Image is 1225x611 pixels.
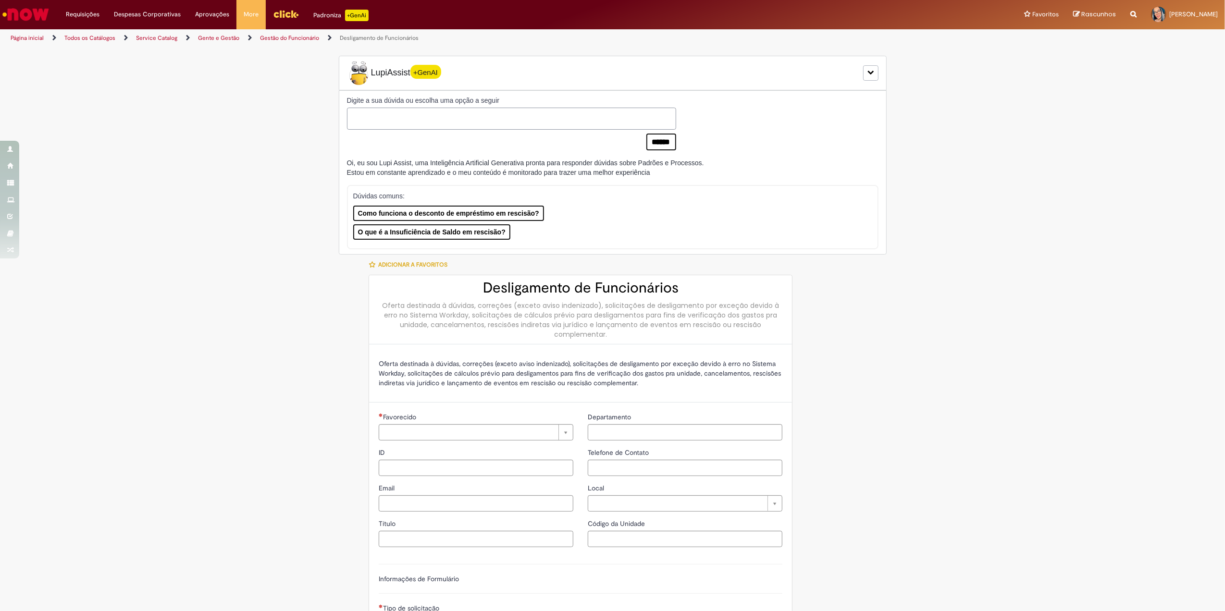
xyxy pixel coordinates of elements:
[383,413,418,421] span: Necessários - Favorecido
[347,61,371,85] img: Lupi
[1081,10,1116,19] span: Rascunhos
[195,10,229,19] span: Aprovações
[379,460,573,476] input: ID
[379,604,383,608] span: Necessários
[198,34,239,42] a: Gente e Gestão
[1169,10,1218,18] span: [PERSON_NAME]
[379,495,573,512] input: Email
[1073,10,1116,19] a: Rascunhos
[66,10,99,19] span: Requisições
[379,359,781,387] span: Oferta destinada à dúvidas, correções (exceto aviso indenizado), solicitações de desligamento por...
[353,224,510,240] button: O que é a Insuficiência de Saldo em rescisão?
[353,206,544,221] button: Como funciona o desconto de empréstimo em rescisão?
[379,280,782,296] h2: Desligamento de Funcionários
[347,96,676,105] label: Digite a sua dúvida ou escolha uma opção a seguir
[588,448,651,457] span: Telefone de Contato
[339,56,887,90] div: LupiLupiAssist+GenAI
[379,531,573,547] input: Título
[313,10,369,21] div: Padroniza
[379,413,383,417] span: Necessários
[379,519,397,528] span: Título
[378,261,447,269] span: Adicionar a Favoritos
[588,495,782,512] a: Limpar campo Local
[347,158,704,177] div: Oi, eu sou Lupi Assist, uma Inteligência Artificial Generativa pronta para responder dúvidas sobr...
[340,34,419,42] a: Desligamento de Funcionários
[345,10,369,21] p: +GenAi
[1,5,50,24] img: ServiceNow
[347,61,441,85] span: LupiAssist
[379,574,459,583] label: Informações de Formulário
[353,191,853,201] p: Dúvidas comuns:
[410,65,441,79] span: +GenAI
[136,34,177,42] a: Service Catalog
[64,34,115,42] a: Todos os Catálogos
[260,34,319,42] a: Gestão do Funcionário
[588,460,782,476] input: Telefone de Contato
[379,484,396,492] span: Email
[588,413,633,421] span: Departamento
[588,424,782,440] input: Departamento
[369,255,453,275] button: Adicionar a Favoritos
[379,424,573,440] a: Limpar campo Favorecido
[11,34,44,42] a: Página inicial
[588,531,782,547] input: Código da Unidade
[244,10,259,19] span: More
[588,484,606,492] span: Local
[588,519,647,528] span: Código da Unidade
[379,448,387,457] span: ID
[114,10,181,19] span: Despesas Corporativas
[379,301,782,339] div: Oferta destinada à dúvidas, correções (exceto aviso indenizado), solicitações de desligamento por...
[7,29,809,47] ul: Trilhas de página
[273,7,299,21] img: click_logo_yellow_360x200.png
[1032,10,1059,19] span: Favoritos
